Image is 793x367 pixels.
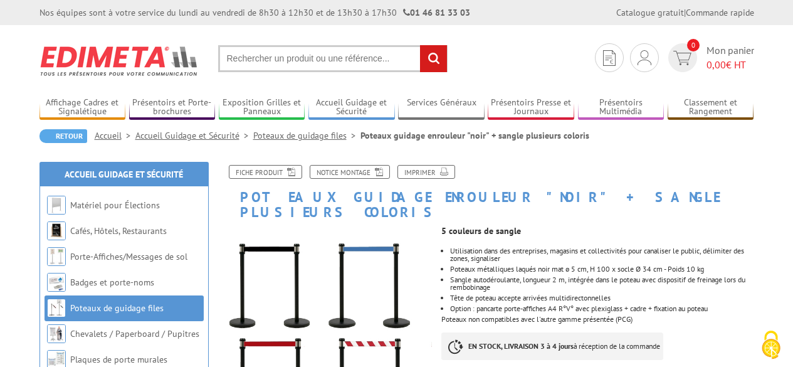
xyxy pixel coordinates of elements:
a: Cafés, Hôtels, Restaurants [70,225,167,237]
span: Mon panier [706,43,754,72]
img: Chevalets / Paperboard / Pupitres [47,324,66,343]
a: Fiche produit [229,165,302,179]
span: 0,00 [706,58,726,71]
a: Affichage Cadres et Signalétique [39,97,126,118]
img: Poteaux de guidage files [47,299,66,317]
a: Accueil [95,130,135,141]
strong: EN STOCK, LIVRAISON 3 à 4 jours [468,341,574,351]
li: Poteaux métalliques laqués noir mat ø 5 cm, H 100 x socle Ø 34 cm - Poids 10 kg [450,265,754,273]
a: Accueil Guidage et Sécurité [135,130,253,141]
a: devis rapide 0 Mon panier 0,00€ HT [665,43,754,72]
a: Exposition Grilles et Panneaux [219,97,305,118]
li: Utilisation dans des entreprises, magasins et collectivités pour canaliser le public, délimiter d... [450,247,754,262]
a: Poteaux de guidage files [70,302,164,314]
a: Imprimer [397,165,455,179]
img: devis rapide [638,50,651,65]
li: Tête de poteau accepte arrivées multidirectonnelles [450,294,754,302]
li: Poteaux guidage enrouleur "noir" + sangle plusieurs coloris [360,129,589,142]
a: Chevalets / Paperboard / Pupitres [70,328,199,339]
span: € HT [706,58,754,72]
h1: Poteaux guidage enrouleur "noir" + sangle plusieurs coloris [212,165,764,220]
a: Accueil Guidage et Sécurité [65,169,183,180]
img: Badges et porte-noms [47,273,66,292]
img: Cafés, Hôtels, Restaurants [47,221,66,240]
div: | [616,6,754,19]
a: Commande rapide [686,7,754,18]
button: Cookies (fenêtre modale) [749,324,793,367]
input: Rechercher un produit ou une référence... [218,45,448,72]
img: Porte-Affiches/Messages de sol [47,247,66,266]
a: Présentoirs Multimédia [578,97,664,118]
p: à réception de la commande [441,332,663,360]
a: Badges et porte-noms [70,277,154,288]
img: devis rapide [673,51,691,65]
img: Edimeta [39,38,199,84]
img: Matériel pour Élections [47,196,66,215]
img: Cookies (fenêtre modale) [755,329,787,361]
strong: 5 couleurs de sangle [441,225,521,237]
a: Porte-Affiches/Messages de sol [70,251,187,262]
a: Présentoirs Presse et Journaux [488,97,574,118]
a: Accueil Guidage et Sécurité [308,97,395,118]
div: Nos équipes sont à votre service du lundi au vendredi de 8h30 à 12h30 et de 13h30 à 17h30 [39,6,470,19]
a: Poteaux de guidage files [253,130,360,141]
span: 0 [687,39,700,51]
strong: 01 46 81 33 03 [403,7,470,18]
a: Catalogue gratuit [616,7,684,18]
input: rechercher [420,45,447,72]
a: Plaques de porte murales [70,354,167,365]
a: Classement et Rangement [668,97,754,118]
a: Services Généraux [398,97,485,118]
li: Sangle autodéroulante, longueur 2 m, intégrée dans le poteau avec dispositif de freinage lors du ... [450,276,754,291]
a: Matériel pour Élections [70,199,160,211]
img: devis rapide [603,50,616,66]
li: Option : pancarte porte-affiches A4 R°V° avec plexiglass + cadre + fixation au poteau [450,305,754,312]
a: Retour [39,129,87,143]
a: Notice Montage [310,165,390,179]
a: Présentoirs et Porte-brochures [129,97,216,118]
